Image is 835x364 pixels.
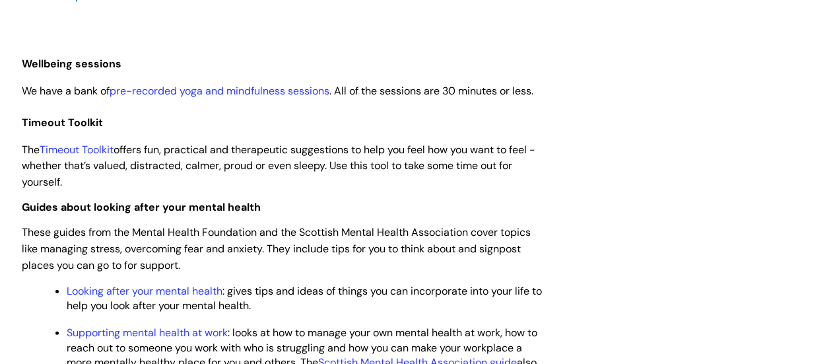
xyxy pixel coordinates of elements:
[22,143,535,190] span: The offers fun, practical and therapeutic suggestions to help you feel how you want to feel - whe...
[22,57,121,71] span: Wellbeing sessions
[22,84,533,98] span: We have a bank of . All of the sessions are 30 minutes or less.
[110,84,329,98] a: pre-recorded yoga and mindfulness sessions
[67,284,222,298] a: Looking after your mental health
[67,326,228,340] a: Supporting mental health at work
[22,200,261,214] span: Guides about looking after your mental health
[67,284,542,312] span: : gives tips and ideas of things you can incorporate into your life to help you look after your m...
[22,116,103,129] span: Timeout Toolkit
[22,225,531,272] span: These guides from the Mental Health Foundation and the Scottish Mental Health Association cover t...
[40,143,114,157] a: Timeout Toolkit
